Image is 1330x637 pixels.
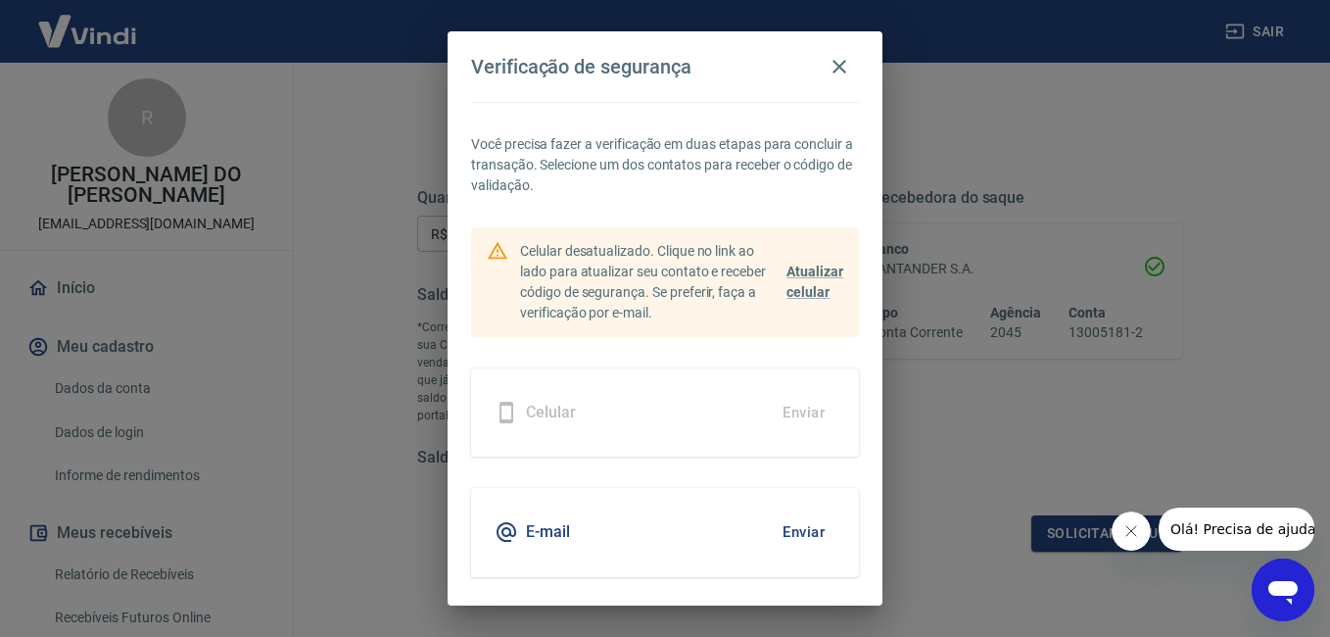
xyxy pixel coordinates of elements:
[1159,508,1314,551] iframe: Mensagem da empresa
[471,134,859,196] p: Você precisa fazer a verificação em duas etapas para concluir a transação. Selecione um dos conta...
[1252,559,1314,621] iframe: Botão para abrir a janela de mensagens
[520,241,779,323] p: Celular desatualizado. Clique no link ao lado para atualizar seu contato e receber código de segu...
[526,522,570,542] h5: E-mail
[526,403,576,422] h5: Celular
[1112,512,1151,551] iframe: Fechar mensagem
[12,14,165,29] span: Olá! Precisa de ajuda?
[772,512,835,553] button: Enviar
[471,55,691,78] h4: Verificação de segurança
[786,264,843,300] span: Atualizar celular
[786,262,843,303] a: Atualizar celular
